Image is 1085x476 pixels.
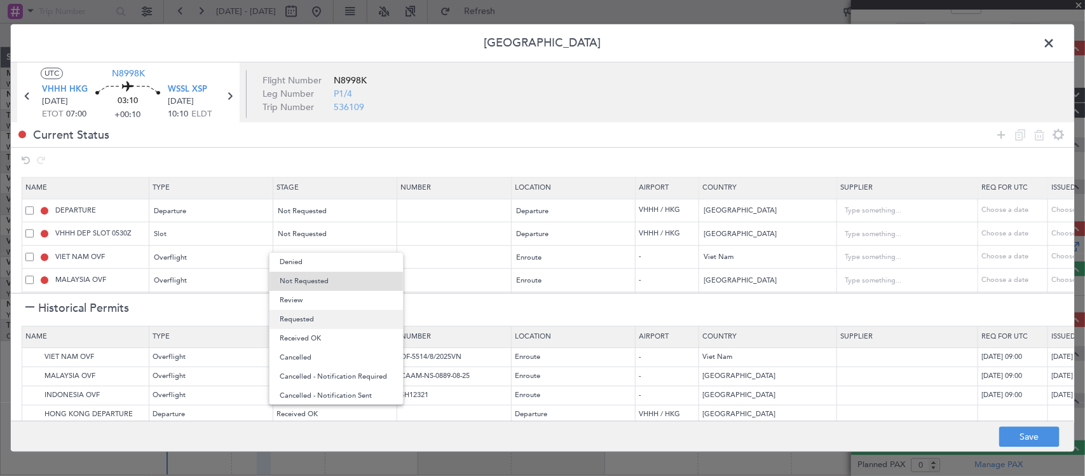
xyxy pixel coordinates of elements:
[280,310,393,329] span: Requested
[280,272,393,291] span: Not Requested
[280,291,393,310] span: Review
[280,253,393,272] span: Denied
[280,348,393,367] span: Cancelled
[280,386,393,405] span: Cancelled - Notification Sent
[280,367,393,386] span: Cancelled - Notification Required
[280,329,393,348] span: Received OK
